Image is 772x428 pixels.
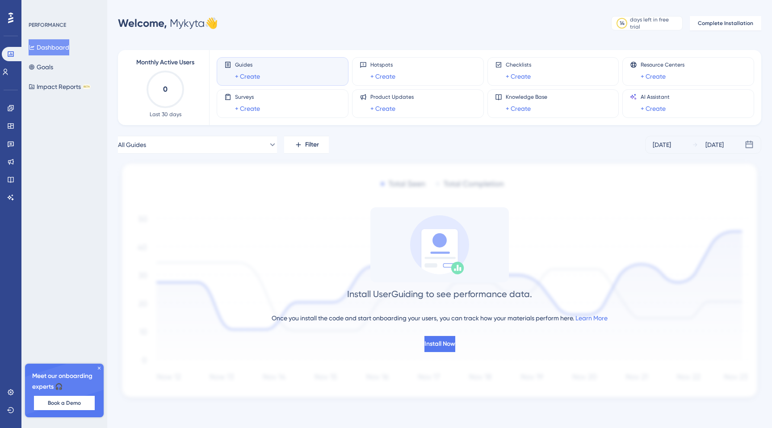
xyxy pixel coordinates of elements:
span: Product Updates [370,93,414,101]
div: [DATE] [653,139,671,150]
span: Complete Installation [698,20,753,27]
span: Welcome, [118,17,167,29]
a: + Create [641,103,666,114]
a: + Create [370,71,395,82]
div: BETA [83,84,91,89]
button: Install Now [424,336,455,352]
div: Once you install the code and start onboarding your users, you can track how your materials perfo... [272,313,608,323]
span: AI Assistant [641,93,670,101]
span: Filter [305,139,319,150]
span: Book a Demo [48,399,81,407]
button: Complete Installation [690,16,761,30]
button: Book a Demo [34,396,95,410]
span: All Guides [118,139,146,150]
a: + Create [235,71,260,82]
a: + Create [641,71,666,82]
button: Dashboard [29,39,69,55]
div: Mykyta 👋 [118,16,218,30]
img: 1ec67ef948eb2d50f6bf237e9abc4f97.svg [118,161,761,403]
div: days left in free trial [630,16,680,30]
a: + Create [506,71,531,82]
span: Hotspots [370,61,395,68]
button: All Guides [118,136,277,154]
a: Learn More [575,315,608,322]
span: Knowledge Base [506,93,547,101]
button: Filter [284,136,329,154]
span: Guides [235,61,260,68]
span: Last 30 days [150,111,181,118]
span: Resource Centers [641,61,684,68]
a: + Create [235,103,260,114]
div: Install UserGuiding to see performance data. [347,288,532,300]
a: + Create [370,103,395,114]
div: [DATE] [705,139,724,150]
div: PERFORMANCE [29,21,66,29]
button: Impact ReportsBETA [29,79,91,95]
div: 14 [620,20,625,27]
a: + Create [506,103,531,114]
span: Checklists [506,61,531,68]
span: Surveys [235,93,260,101]
span: Install Now [424,339,455,349]
span: Monthly Active Users [136,57,194,68]
span: Meet our onboarding experts 🎧 [32,371,96,392]
text: 0 [163,85,168,93]
button: Goals [29,59,53,75]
